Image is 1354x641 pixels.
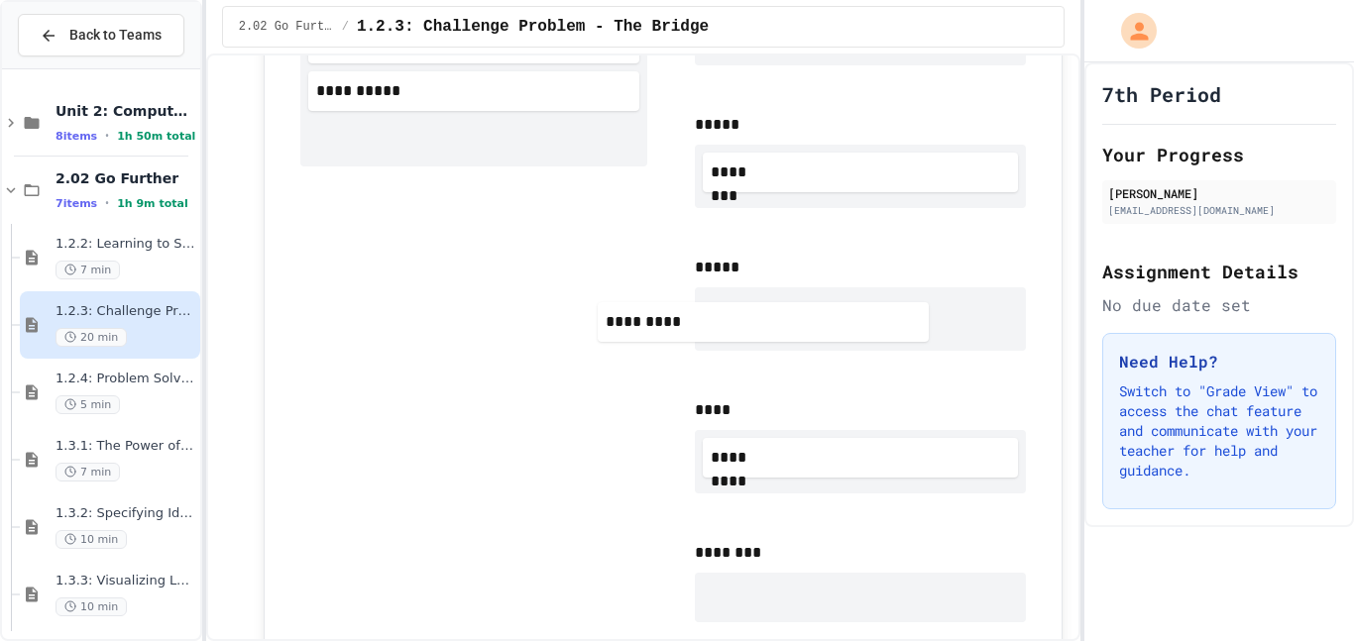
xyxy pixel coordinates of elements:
span: 1h 9m total [117,197,188,210]
span: 8 items [56,130,97,143]
span: Back to Teams [69,25,162,46]
span: 7 min [56,261,120,279]
span: 2.02 Go Further [56,169,196,187]
span: Unit 2: Computational Artifacts [56,102,196,120]
span: 2.02 Go Further [239,19,334,35]
div: [EMAIL_ADDRESS][DOMAIN_NAME] [1108,203,1330,218]
span: 5 min [56,395,120,414]
p: Switch to "Grade View" to access the chat feature and communicate with your teacher for help and ... [1119,381,1319,481]
span: • [105,195,109,211]
span: 1.2.3: Challenge Problem - The Bridge [56,303,196,320]
span: 7 items [56,197,97,210]
div: My Account [1100,8,1162,53]
h1: 7th Period [1102,80,1221,108]
div: No due date set [1102,293,1336,317]
span: 1.2.4: Problem Solving Practice [56,371,196,387]
h2: Your Progress [1102,141,1336,168]
span: 7 min [56,463,120,481]
span: 1.3.1: The Power of Algorithms [56,438,196,455]
div: [PERSON_NAME] [1108,184,1330,202]
span: 20 min [56,328,127,347]
span: 10 min [56,530,127,549]
span: 1.2.3: Challenge Problem - The Bridge [357,15,709,39]
span: 1.3.2: Specifying Ideas with Pseudocode [56,505,196,522]
button: Back to Teams [18,14,184,56]
h2: Assignment Details [1102,258,1336,285]
span: 1.2.2: Learning to Solve Hard Problems [56,236,196,253]
span: • [105,128,109,144]
span: 1h 50m total [117,130,195,143]
span: / [342,19,349,35]
span: 10 min [56,597,127,616]
h3: Need Help? [1119,350,1319,374]
span: 1.3.3: Visualizing Logic with Flowcharts [56,573,196,589]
